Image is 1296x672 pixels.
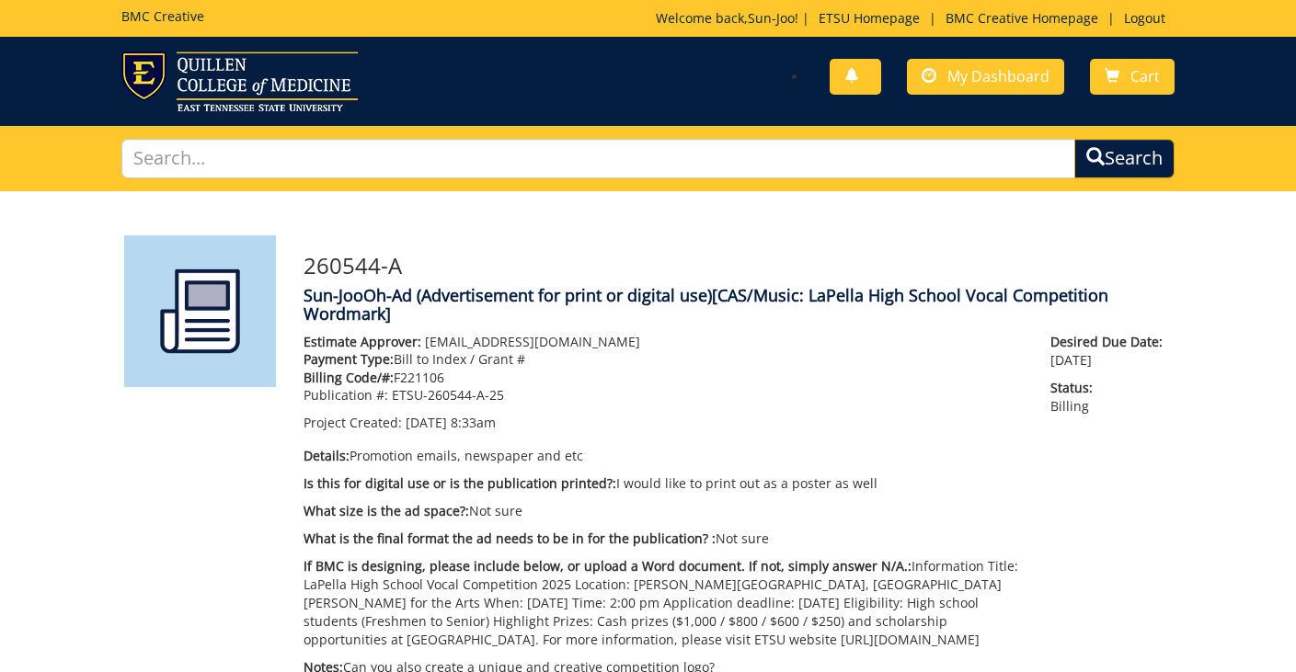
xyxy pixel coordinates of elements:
p: F221106 [304,369,1024,387]
p: Not sure [304,502,1024,520]
span: Project Created: [304,414,402,431]
span: Payment Type: [304,350,394,368]
p: [EMAIL_ADDRESS][DOMAIN_NAME] [304,333,1024,351]
h4: Sun-JooOh-Ad (Advertisement for print or digital use) [304,287,1173,324]
span: If BMC is designing, please include below, or upload a Word document. If not, simply answer N/A.: [304,557,912,575]
a: Logout [1115,9,1175,27]
span: Is this for digital use or is the publication printed?: [304,474,616,492]
span: Cart [1130,66,1160,86]
p: Billing [1050,379,1172,416]
span: Desired Due Date: [1050,333,1172,351]
a: My Dashboard [907,59,1064,95]
span: [CAS/Music: LaPella High School Vocal Competition Wordmark] [304,284,1108,325]
span: Status: [1050,379,1172,397]
span: My Dashboard [947,66,1049,86]
p: [DATE] [1050,333,1172,370]
span: What size is the ad space?: [304,502,469,519]
p: Promotion emails, newspaper and etc [304,447,1024,465]
p: Welcome back, ! | | | [656,9,1175,28]
a: Sun-Joo [748,9,795,27]
button: Search [1074,139,1175,178]
a: BMC Creative Homepage [936,9,1107,27]
p: I would like to print out as a poster as well [304,474,1024,493]
span: Details: [304,447,350,464]
span: [DATE] 8:33am [406,414,496,431]
span: Estimate Approver: [304,333,421,350]
span: Billing Code/#: [304,369,394,386]
p: Information Title: LaPella High School Vocal Competition 2025 Location: [PERSON_NAME][GEOGRAPHIC_... [304,557,1024,649]
span: Publication #: [304,386,388,404]
img: ETSU logo [121,51,358,111]
h3: 260544-A [304,254,1173,278]
img: Product featured image [124,235,276,387]
input: Search... [121,139,1074,178]
span: What is the final format the ad needs to be in for the publication? : [304,530,716,547]
a: ETSU Homepage [809,9,929,27]
span: ETSU-260544-A-25 [392,386,504,404]
a: Cart [1090,59,1175,95]
p: Bill to Index / Grant # [304,350,1024,369]
p: Not sure [304,530,1024,548]
h5: BMC Creative [121,9,204,23]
